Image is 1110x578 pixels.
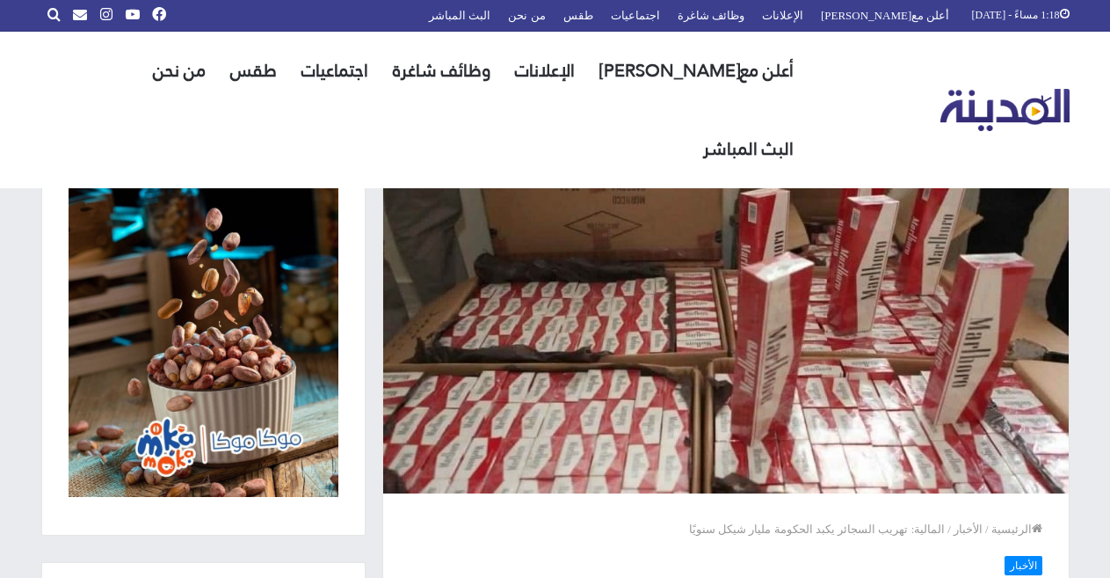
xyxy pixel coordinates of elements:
a: الأخبار [1005,556,1042,575]
a: البث المباشر [691,110,806,188]
a: اجتماعيات [289,32,381,110]
a: وظائف شاغرة [381,32,503,110]
a: أعلن مع[PERSON_NAME] [587,32,806,110]
img: تلفزيون المدينة [940,89,1070,132]
em: / [947,523,951,536]
a: طقس [218,32,289,110]
span: المالية: تهريب السجائر يكبد الحكومة مليار شيكل سنويًا [689,523,945,536]
a: الإعلانات [503,32,587,110]
em: / [985,523,989,536]
a: الرئيسية [991,523,1042,536]
a: من نحن [141,32,218,110]
a: الأخبار [954,523,983,536]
